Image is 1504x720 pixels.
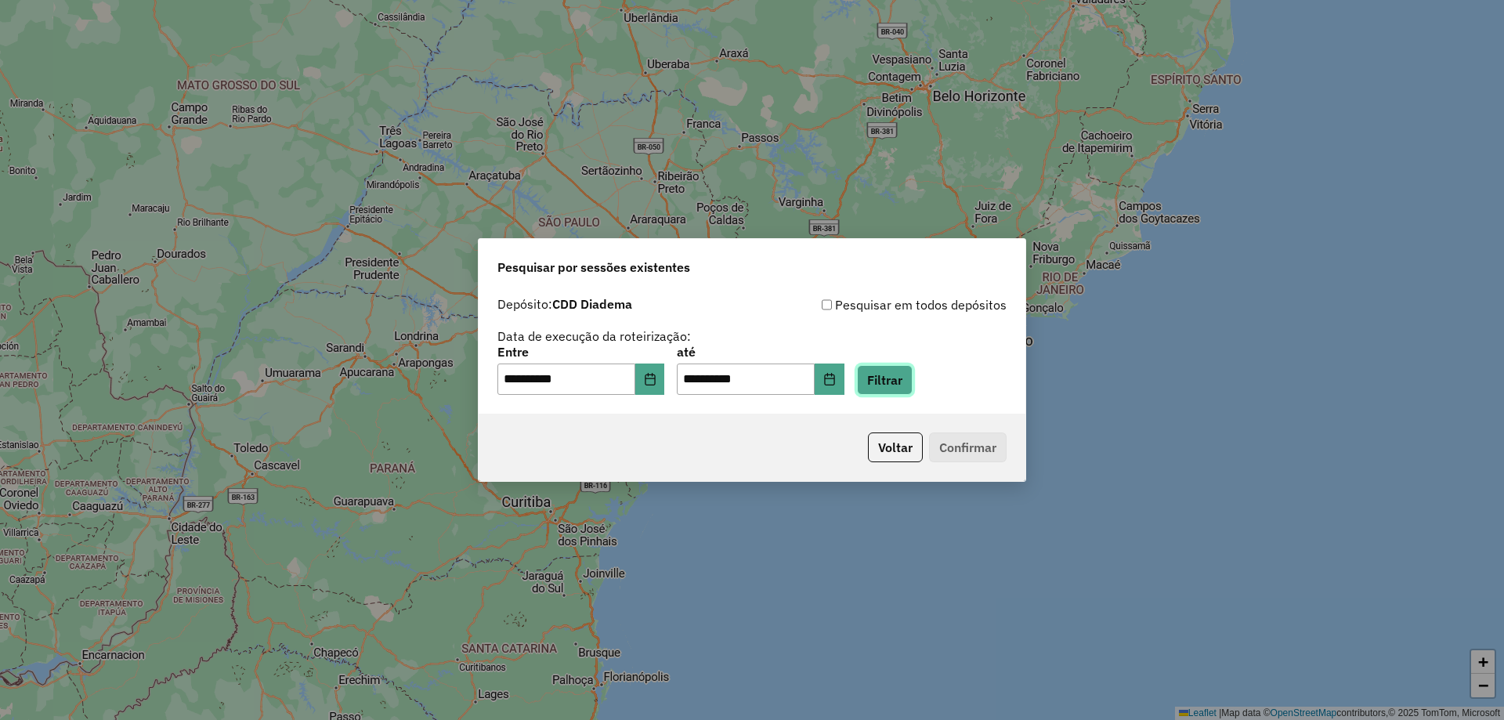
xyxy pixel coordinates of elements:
button: Choose Date [635,364,665,395]
label: Depósito: [497,295,632,313]
label: até [677,342,844,361]
strong: CDD Diadema [552,296,632,312]
label: Data de execução da roteirização: [497,327,691,346]
span: Pesquisar por sessões existentes [497,258,690,277]
button: Filtrar [857,365,913,395]
button: Choose Date [815,364,844,395]
label: Entre [497,342,664,361]
button: Voltar [868,432,923,462]
div: Pesquisar em todos depósitos [752,295,1007,314]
